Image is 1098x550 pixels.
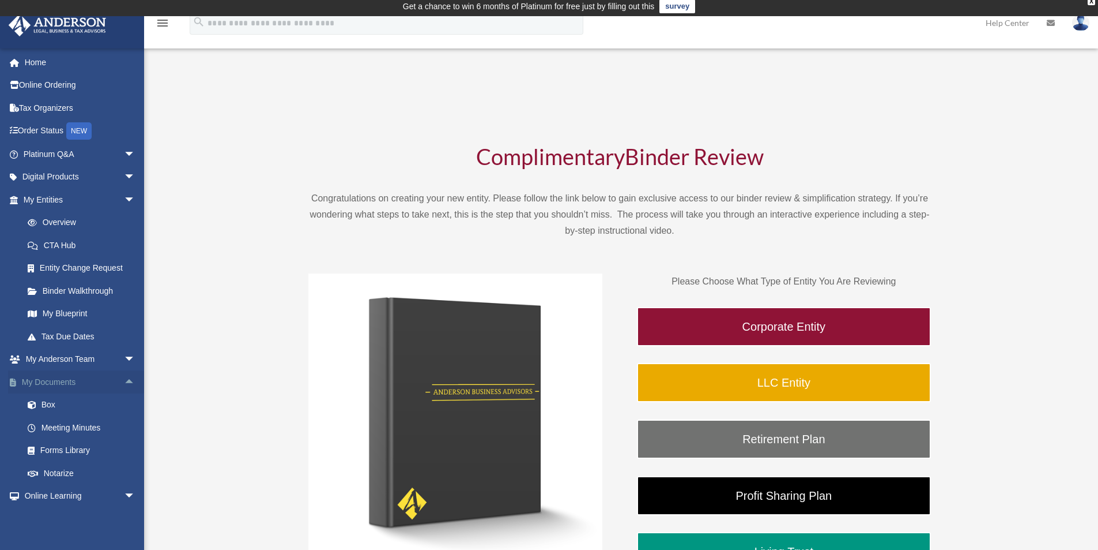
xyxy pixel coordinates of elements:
[8,96,153,119] a: Tax Organizers
[124,348,147,372] span: arrow_drop_down
[124,188,147,212] span: arrow_drop_down
[124,371,147,394] span: arrow_drop_up
[16,462,153,485] a: Notarize
[8,143,153,166] a: Platinum Q&Aarrow_drop_down
[16,394,153,417] a: Box
[637,274,931,290] p: Please Choose What Type of Entity You Are Reviewing
[637,420,931,459] a: Retirement Plan
[124,507,147,531] span: arrow_drop_down
[5,14,110,36] img: Anderson Advisors Platinum Portal
[1072,14,1089,31] img: User Pic
[16,416,153,439] a: Meeting Minutes
[16,302,153,325] a: My Blueprint
[156,20,169,30] a: menu
[193,16,205,28] i: search
[308,190,931,239] p: Congratulations on creating your new entity. Please follow the link below to gain exclusive acces...
[124,143,147,166] span: arrow_drop_down
[625,143,764,170] span: Binder Review
[8,166,153,189] a: Digital Productsarrow_drop_down
[16,257,153,280] a: Entity Change Request
[637,476,931,515] a: Profit Sharing Plan
[8,119,153,143] a: Order StatusNEW
[8,348,153,371] a: My Anderson Teamarrow_drop_down
[16,234,153,257] a: CTA Hub
[8,485,153,508] a: Online Learningarrow_drop_down
[8,507,153,530] a: Billingarrow_drop_down
[124,166,147,189] span: arrow_drop_down
[16,325,153,348] a: Tax Due Dates
[8,74,153,97] a: Online Ordering
[66,122,92,140] div: NEW
[476,143,625,170] span: Complimentary
[8,188,153,211] a: My Entitiesarrow_drop_down
[16,279,147,302] a: Binder Walkthrough
[637,363,931,402] a: LLC Entity
[156,16,169,30] i: menu
[16,211,153,234] a: Overview
[8,51,153,74] a: Home
[16,439,153,462] a: Forms Library
[8,371,153,394] a: My Documentsarrow_drop_up
[637,307,931,346] a: Corporate Entity
[124,485,147,508] span: arrow_drop_down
